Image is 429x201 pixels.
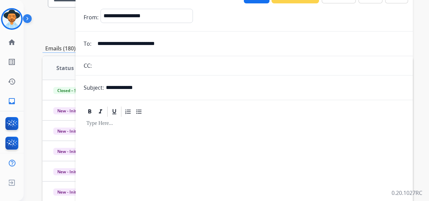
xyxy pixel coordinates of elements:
img: avatar [2,9,21,28]
div: Ordered List [123,107,133,117]
p: Emails (180) [42,44,78,53]
span: New - Initial [53,168,85,175]
span: New - Initial [53,148,85,155]
div: Bullet List [134,107,144,117]
div: Italic [95,107,106,117]
p: 0.20.1027RC [392,189,422,197]
p: From: [84,13,98,21]
mat-icon: history [8,77,16,86]
div: Underline [109,107,119,117]
span: Status [56,64,74,72]
p: To: [84,40,91,48]
div: Bold [85,107,95,117]
span: New - Initial [53,188,85,196]
span: New - Initial [53,128,85,135]
mat-icon: list_alt [8,58,16,66]
mat-icon: inbox [8,97,16,105]
span: Closed – Solved [53,87,91,94]
p: Subject: [84,84,104,92]
p: CC: [84,62,92,70]
mat-icon: home [8,38,16,46]
span: New - Initial [53,107,85,114]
